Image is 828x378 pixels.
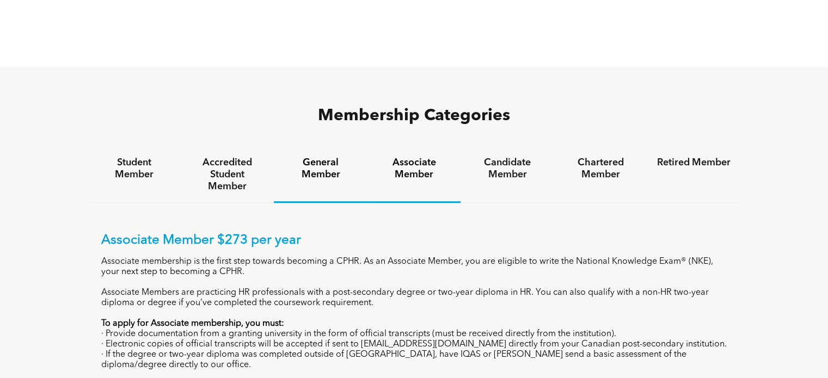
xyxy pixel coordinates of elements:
h4: Candidate Member [470,157,544,181]
h4: General Member [284,157,357,181]
p: · Electronic copies of official transcripts will be accepted if sent to [EMAIL_ADDRESS][DOMAIN_NA... [101,339,727,350]
h4: Associate Member [377,157,451,181]
strong: To apply for Associate membership, you must: [101,319,284,328]
p: · Provide documentation from a granting university in the form of official transcripts (must be r... [101,329,727,339]
p: Associate Member $273 per year [101,233,727,249]
h4: Student Member [97,157,171,181]
p: · If the degree or two-year diploma was completed outside of [GEOGRAPHIC_DATA], have IQAS or [PER... [101,350,727,370]
p: Associate membership is the first step towards becoming a CPHR. As an Associate Member, you are e... [101,257,727,277]
span: Membership Categories [318,108,510,124]
h4: Accredited Student Member [191,157,264,193]
h4: Chartered Member [564,157,637,181]
h4: Retired Member [657,157,731,169]
p: Associate Members are practicing HR professionals with a post-secondary degree or two-year diplom... [101,288,727,308]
